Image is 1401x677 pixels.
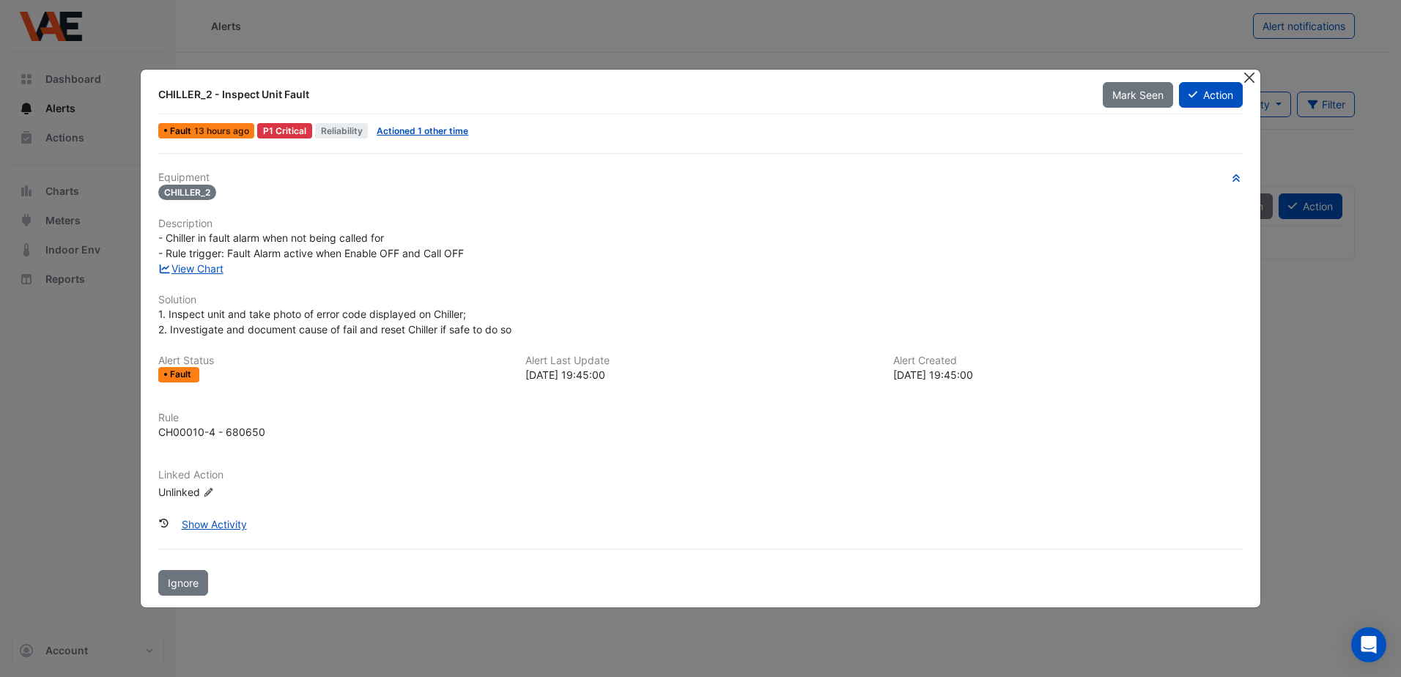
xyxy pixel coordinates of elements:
[158,484,334,499] div: Unlinked
[158,87,1084,102] div: CHILLER_2 - Inspect Unit Fault
[172,511,256,537] button: Show Activity
[893,355,1243,367] h6: Alert Created
[1351,627,1386,662] div: Open Intercom Messenger
[158,185,216,200] span: CHILLER_2
[525,355,875,367] h6: Alert Last Update
[1179,82,1243,108] button: Action
[158,412,1243,424] h6: Rule
[158,469,1243,481] h6: Linked Action
[315,123,369,138] span: Reliability
[377,125,468,136] a: Actioned 1 other time
[170,127,194,136] span: Fault
[168,577,199,589] span: Ignore
[158,294,1243,306] h6: Solution
[158,262,223,275] a: View Chart
[194,125,249,136] span: Wed 27-Aug-2025 19:45 AEST
[525,367,875,382] div: [DATE] 19:45:00
[203,487,214,497] fa-icon: Edit Linked Action
[170,370,194,379] span: Fault
[893,367,1243,382] div: [DATE] 19:45:00
[257,123,312,138] div: P1 Critical
[158,424,265,440] div: CH00010-4 - 680650
[158,355,508,367] h6: Alert Status
[158,308,511,336] span: 1. Inspect unit and take photo of error code displayed on Chiller; 2. Investigate and document ca...
[158,232,464,259] span: - Chiller in fault alarm when not being called for - Rule trigger: Fault Alarm active when Enable...
[1112,89,1164,101] span: Mark Seen
[158,171,1243,184] h6: Equipment
[1103,82,1173,108] button: Mark Seen
[1242,70,1257,85] button: Close
[158,218,1243,230] h6: Description
[158,570,208,596] button: Ignore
